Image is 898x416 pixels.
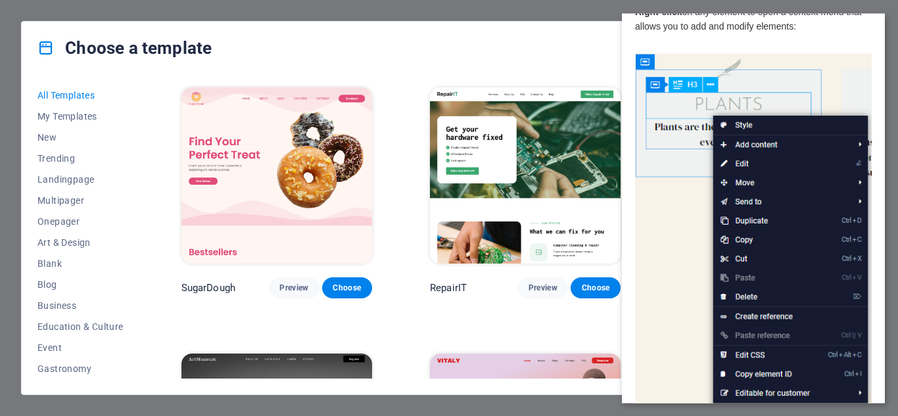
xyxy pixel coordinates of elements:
span: Business [37,300,124,311]
button: Choose [571,277,621,298]
span: My Templates [37,111,124,122]
img: SugarDough [181,87,372,264]
span: Art & Design [37,237,124,248]
button: Education & Culture [37,316,124,337]
span: Event [37,342,124,353]
button: All Templates [37,85,124,106]
span: Multipager [37,195,124,206]
button: Multipager [37,190,124,211]
button: Blank [37,253,124,274]
span: Trending [37,153,124,164]
span: Choose [581,283,610,293]
p: SugarDough [181,281,235,294]
span: Onepager [37,216,124,227]
span: Choose [333,283,362,293]
p: RepairIT [430,281,467,294]
span: Blank [37,258,124,269]
span: New [37,132,124,143]
button: Business [37,295,124,316]
button: Event [37,337,124,358]
span: Preview [529,283,557,293]
button: Choose [322,277,372,298]
button: Onepager [37,211,124,232]
button: New [37,127,124,148]
button: Blog [37,274,124,295]
button: Art & Design [37,232,124,253]
span: Blog [37,279,124,290]
span: Preview [279,283,308,293]
span: All Templates [37,90,124,101]
button: Preview [269,277,319,298]
button: Trending [37,148,124,169]
button: My Templates [37,106,124,127]
span: Education & Culture [37,321,124,332]
button: Landingpage [37,169,124,190]
button: Preview [518,277,568,298]
h4: Choose a template [37,37,212,58]
span: Landingpage [37,174,124,185]
button: Gastronomy [37,358,124,379]
img: RepairIT [430,87,621,264]
span: Gastronomy [37,363,124,374]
